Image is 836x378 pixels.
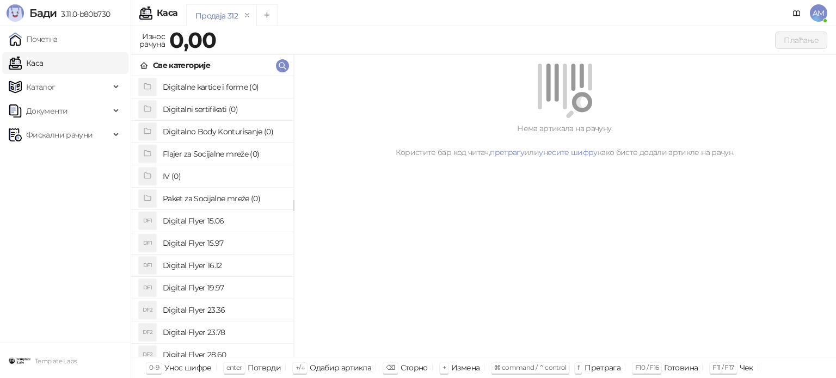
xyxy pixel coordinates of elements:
a: Документација [788,4,806,22]
span: Бади [29,7,57,20]
div: Све категорије [153,59,210,71]
span: AM [810,4,827,22]
div: Каса [157,9,177,17]
div: DF2 [139,324,156,341]
span: F11 / F17 [712,363,734,371]
h4: Digital Flyer 19.97 [163,279,285,296]
div: DF2 [139,346,156,363]
span: enter [226,363,242,371]
span: 3.11.0-b80b730 [57,9,110,19]
span: 0-9 [149,363,159,371]
button: Плаћање [775,32,827,49]
span: F10 / F16 [635,363,659,371]
h4: Digitalne kartice i forme (0) [163,78,285,96]
h4: Digital Flyer 28.60 [163,346,285,363]
button: remove [240,11,254,20]
h4: Digital Flyer 23.78 [163,324,285,341]
h4: Digitalno Body Konturisanje (0) [163,123,285,140]
div: Одабир артикла [310,361,371,375]
div: Продаја 312 [195,10,238,22]
div: Претрага [585,361,620,375]
h4: Digital Flyer 15.97 [163,234,285,252]
div: Унос шифре [164,361,212,375]
span: ↑/↓ [296,363,304,371]
span: ⌫ [386,363,395,371]
div: Чек [740,361,753,375]
h4: Paket za Socijalne mreže (0) [163,190,285,207]
div: Нема артикала на рачуну. Користите бар код читач, или како бисте додали артикле на рачун. [307,122,823,158]
div: Износ рачуна [137,29,167,51]
div: Готовина [664,361,698,375]
div: Измена [451,361,480,375]
div: DF1 [139,212,156,230]
span: + [442,363,446,371]
h4: Digital Flyer 23.36 [163,301,285,319]
span: Каталог [26,76,56,98]
button: Add tab [256,4,278,26]
a: Каса [9,52,43,74]
div: DF1 [139,234,156,252]
a: претрагу [490,147,524,157]
h4: Digitalni sertifikati (0) [163,101,285,118]
span: Документи [26,100,67,122]
div: grid [131,76,293,357]
span: Фискални рачуни [26,124,93,146]
div: DF1 [139,257,156,274]
a: Почетна [9,28,58,50]
h4: Digital Flyer 15.06 [163,212,285,230]
h4: Digital Flyer 16.12 [163,257,285,274]
h4: IV (0) [163,168,285,185]
div: DF1 [139,279,156,296]
span: ⌘ command / ⌃ control [494,363,567,371]
small: Template Labs [35,357,77,365]
div: Потврди [248,361,281,375]
span: f [577,363,579,371]
h4: Flajer za Socijalne mreže (0) [163,145,285,163]
a: унесите шифру [539,147,598,157]
div: Сторно [401,361,428,375]
div: DF2 [139,301,156,319]
img: Logo [7,4,24,22]
img: 64x64-companyLogo-46bbf2fd-0887-484e-a02e-a45a40244bfa.png [9,350,30,371]
strong: 0,00 [169,27,216,53]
